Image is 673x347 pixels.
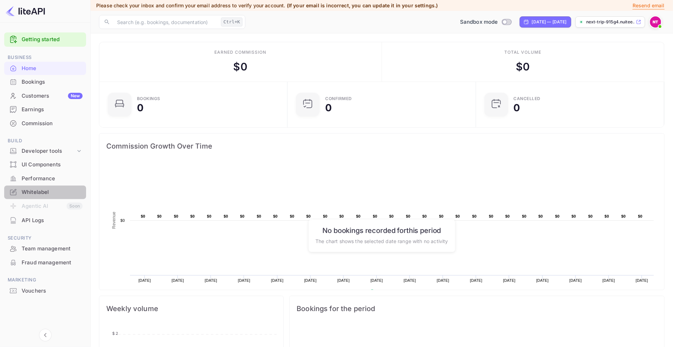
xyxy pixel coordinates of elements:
[22,287,83,295] div: Vouchers
[315,226,448,235] h6: No bookings recorded for this period
[472,214,477,218] text: $0
[4,186,86,199] div: Whitelabel
[437,278,449,282] text: [DATE]
[4,137,86,145] span: Build
[605,214,609,218] text: $0
[207,214,212,218] text: $0
[516,59,530,75] div: $ 0
[356,214,361,218] text: $0
[22,120,83,128] div: Commission
[112,331,118,336] tspan: $ 2
[287,2,438,8] span: (If your email is incorrect, you can update it in your settings.)
[4,256,86,269] a: Fraud management
[638,214,643,218] text: $0
[555,214,560,218] text: $0
[39,329,52,341] button: Collapse navigation
[377,289,395,294] text: Revenue
[457,18,514,26] div: Switch to Production mode
[4,284,86,298] div: Vouchers
[4,62,86,75] a: Home
[532,19,567,25] div: [DATE] — [DATE]
[306,214,311,218] text: $0
[22,175,83,183] div: Performance
[633,2,665,9] p: Resend email
[4,117,86,130] a: Commission
[422,214,427,218] text: $0
[22,161,83,169] div: UI Components
[238,278,251,282] text: [DATE]
[137,103,144,113] div: 0
[96,2,285,8] span: Please check your inbox and confirm your email address to verify your account.
[6,6,45,17] img: LiteAPI logo
[489,214,494,218] text: $0
[205,278,217,282] text: [DATE]
[588,214,593,218] text: $0
[215,49,266,55] div: Earned commission
[137,97,160,101] div: Bookings
[4,276,86,284] span: Marketing
[22,188,83,196] div: Whitelabel
[4,284,86,297] a: Vouchers
[315,237,448,245] p: The chart shows the selected date range with no activity
[621,214,626,218] text: $0
[636,278,648,282] text: [DATE]
[4,234,86,242] span: Security
[572,214,576,218] text: $0
[603,278,615,282] text: [DATE]
[4,54,86,61] span: Business
[271,278,284,282] text: [DATE]
[439,214,444,218] text: $0
[22,217,83,225] div: API Logs
[504,49,542,55] div: Total volume
[224,214,228,218] text: $0
[273,214,278,218] text: $0
[138,278,151,282] text: [DATE]
[4,32,86,47] div: Getting started
[304,278,317,282] text: [DATE]
[503,278,516,282] text: [DATE]
[240,214,245,218] text: $0
[456,214,460,218] text: $0
[174,214,178,218] text: $0
[221,17,243,27] div: Ctrl+K
[4,145,86,157] div: Developer tools
[514,97,541,101] div: CANCELLED
[257,214,261,218] text: $0
[460,18,498,26] span: Sandbox mode
[4,75,86,89] div: Bookings
[522,214,527,218] text: $0
[339,214,344,218] text: $0
[22,65,83,73] div: Home
[157,214,162,218] text: $0
[4,186,86,198] a: Whitelabel
[470,278,483,282] text: [DATE]
[4,158,86,171] a: UI Components
[22,36,83,44] a: Getting started
[68,93,83,99] div: New
[337,278,350,282] text: [DATE]
[22,147,76,155] div: Developer tools
[297,303,657,314] span: Bookings for the period
[514,103,520,113] div: 0
[389,214,394,218] text: $0
[404,278,416,282] text: [DATE]
[22,259,83,267] div: Fraud management
[569,278,582,282] text: [DATE]
[4,103,86,116] a: Earnings
[538,214,543,218] text: $0
[22,92,83,100] div: Customers
[22,78,83,86] div: Bookings
[4,89,86,103] div: CustomersNew
[325,103,332,113] div: 0
[4,172,86,185] a: Performance
[171,278,184,282] text: [DATE]
[190,214,195,218] text: $0
[520,16,571,28] div: Click to change the date range period
[4,214,86,227] div: API Logs
[120,218,125,222] text: $0
[4,242,86,255] a: Team management
[112,212,117,229] text: Revenue
[22,106,83,114] div: Earnings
